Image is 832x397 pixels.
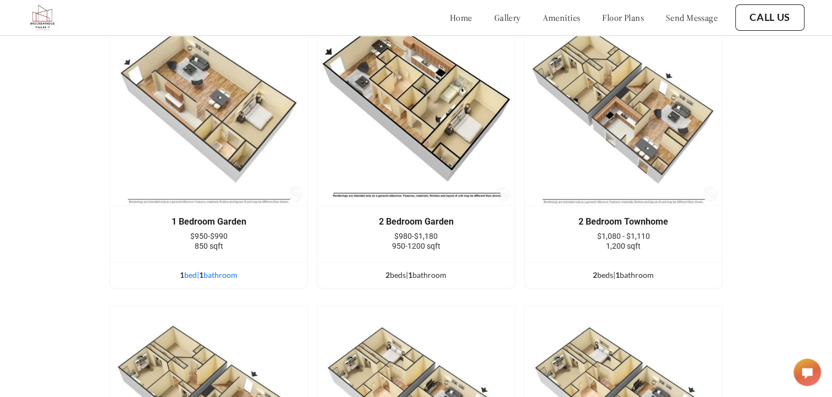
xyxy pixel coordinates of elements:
div: bed s | bathroom [525,269,722,281]
span: $980-$1,180 [394,232,438,241]
span: 1,200 sqft [606,242,641,250]
span: 2 [385,270,390,279]
span: 1 [180,270,184,279]
div: bed | bathroom [110,269,307,281]
img: example [524,8,723,206]
a: Call Us [750,12,790,24]
div: 2 Bedroom Townhome [541,217,706,227]
img: bv2_logo.png [27,3,57,32]
a: amenities [543,12,581,23]
a: home [450,12,472,23]
span: 850 sqft [195,242,223,250]
a: floor plans [602,12,644,23]
span: 950-1200 sqft [392,242,440,250]
span: $950-$990 [190,232,228,241]
span: 2 [593,270,597,279]
img: example [109,8,308,206]
span: 1 [199,270,203,279]
div: bed s | bathroom [317,269,515,281]
img: example [317,8,515,206]
span: $1,080 - $1,110 [597,232,650,241]
div: 1 Bedroom Garden [126,217,291,227]
span: 1 [408,270,412,279]
span: 1 [615,270,620,279]
div: 2 Bedroom Garden [334,217,498,227]
button: Call Us [735,4,805,31]
a: gallery [494,12,521,23]
a: send message [666,12,718,23]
